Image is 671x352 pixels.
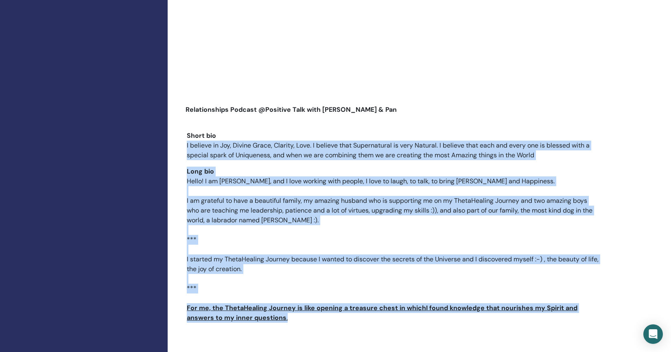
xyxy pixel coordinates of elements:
p: I believe in Joy, Divine Grace, Clarity, Love. I believe that Supernatural is very Natural. I bel... [187,141,599,160]
b: For me, the ThetaHealing Journey is like opening a treasure chest in which [187,304,426,312]
span: Long bio [187,167,214,176]
b: I found knowledge that nourishes my Spirit and answers to my inner questions [187,304,577,322]
div: Open Intercom Messenger [643,324,663,344]
div: I am grateful to have a beautiful family, my amazing husband who is supporting me on my ThetaHeal... [187,196,599,225]
div: I started my ThetaHealing Journey because I wanted to discover the secrets of the Universe and I ... [187,254,599,274]
u: . [187,304,577,322]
